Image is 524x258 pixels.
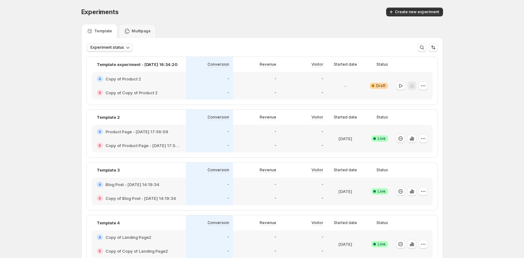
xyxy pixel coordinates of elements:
[321,90,323,95] p: -
[132,29,151,34] p: Multipage
[227,235,229,240] p: -
[105,234,151,240] h2: Copy of Landing Page2
[376,115,388,120] p: Status
[105,76,141,82] h2: Copy of Product 2
[227,129,229,134] p: -
[105,142,181,149] h2: Copy of Product Page - [DATE] 17:56:09
[260,115,276,120] p: Revenue
[334,62,357,67] p: Started date
[311,167,323,173] p: Visitor
[227,196,229,201] p: -
[274,76,276,81] p: -
[274,129,276,134] p: -
[99,91,101,95] h2: B
[99,144,101,147] h2: B
[338,188,352,195] p: [DATE]
[99,130,101,134] h2: A
[99,235,101,239] h2: A
[321,76,323,81] p: -
[227,76,229,81] p: -
[376,83,386,88] span: Draft
[311,220,323,225] p: Visitor
[274,235,276,240] p: -
[97,61,177,68] p: Template experiment - [DATE] 16:34:20
[105,195,176,201] h2: Copy of Blog Post - [DATE] 14:19:34
[395,9,439,14] span: Create new experiment
[81,8,119,16] span: Experiments
[338,135,352,142] p: [DATE]
[321,196,323,201] p: -
[87,43,133,52] button: Experiment status
[338,241,352,247] p: [DATE]
[274,90,276,95] p: -
[334,220,357,225] p: Started date
[321,129,323,134] p: -
[378,189,386,194] span: Live
[321,143,323,148] p: -
[227,249,229,254] p: -
[321,182,323,187] p: -
[274,249,276,254] p: -
[208,115,229,120] p: Conversion
[227,90,229,95] p: -
[208,167,229,173] p: Conversion
[99,196,101,200] h2: B
[97,114,120,120] p: Template 2
[311,115,323,120] p: Visitor
[429,43,438,52] button: Sort the results
[274,196,276,201] p: -
[208,62,229,67] p: Conversion
[99,77,101,81] h2: A
[90,45,124,50] span: Experiment status
[99,183,101,186] h2: A
[378,136,386,141] span: Live
[105,129,168,135] h2: Product Page - [DATE] 17:56:09
[105,90,158,96] h2: Copy of Copy of Product 2
[378,242,386,247] span: Live
[260,167,276,173] p: Revenue
[274,182,276,187] p: -
[99,249,101,253] h2: B
[105,181,159,188] h2: Blog Post - [DATE] 14:19:34
[334,167,357,173] p: Started date
[376,62,388,67] p: Status
[105,248,168,254] h2: Copy of Copy of Landing Page2
[260,62,276,67] p: Revenue
[321,235,323,240] p: -
[274,143,276,148] p: -
[227,182,229,187] p: -
[321,249,323,254] p: -
[334,115,357,120] p: Started date
[376,167,388,173] p: Status
[97,220,120,226] p: Template 4
[208,220,229,225] p: Conversion
[260,220,276,225] p: Revenue
[376,220,388,225] p: Status
[94,29,112,34] p: Template
[386,8,443,16] button: Create new experiment
[311,62,323,67] p: Visitor
[344,83,346,89] p: -
[97,167,120,173] p: Template 3
[227,143,229,148] p: -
